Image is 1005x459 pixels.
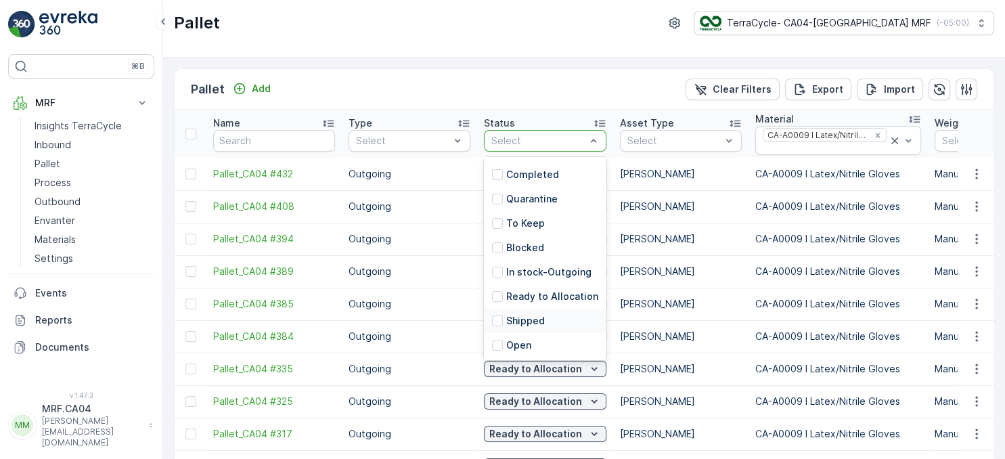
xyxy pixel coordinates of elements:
div: Remove CA-A0009 I Latex/Nitrile Gloves [870,130,885,141]
div: Toggle Row Selected [185,331,196,342]
p: MRF.CA04 [42,402,142,416]
td: CA-A0009 I Latex/Nitrile Gloves [749,320,928,353]
p: Pallet [191,80,225,99]
span: Pallet_CA04 #389 [213,265,335,278]
td: CA-A0009 I Latex/Nitrile Gloves [749,223,928,255]
span: v 1.47.3 [8,391,154,399]
div: MM [12,414,33,436]
p: Select [491,134,585,148]
p: Asset Type [620,116,674,130]
button: Ready to Allocation [484,361,606,377]
td: [PERSON_NAME] [613,353,749,385]
p: To Keep [506,217,545,230]
p: MRF [35,96,127,110]
p: Reports [35,313,149,327]
td: [PERSON_NAME] [613,385,749,418]
p: Export [812,83,843,96]
p: Ready to Allocation [506,290,598,303]
div: Toggle Row Selected [185,266,196,277]
a: Events [8,280,154,307]
div: CA-A0009 I Latex/Nitrile Gloves [763,129,869,141]
p: Material [755,112,794,126]
a: Pallet_CA04 #408 [213,200,335,213]
a: Envanter [29,211,154,230]
p: Materials [35,233,76,246]
p: ( -05:00 ) [937,18,969,28]
td: Outgoing [342,353,477,385]
p: In stock-Outgoing [506,265,591,279]
a: Documents [8,334,154,361]
p: Blocked [506,241,544,255]
a: Reports [8,307,154,334]
td: CA-A0009 I Latex/Nitrile Gloves [749,385,928,418]
p: Settings [35,252,73,265]
td: Outgoing [342,385,477,418]
td: [PERSON_NAME] [613,255,749,288]
td: CA-A0009 I Latex/Nitrile Gloves [749,190,928,223]
td: [PERSON_NAME] [613,320,749,353]
a: Insights TerraCycle [29,116,154,135]
p: ⌘B [131,61,145,72]
a: Pallet [29,154,154,173]
a: Pallet_CA04 #317 [213,427,335,441]
p: Envanter [35,214,75,227]
div: Toggle Row Selected [185,169,196,179]
p: Events [35,286,149,300]
div: Toggle Row Selected [185,396,196,407]
p: Type [349,116,372,130]
a: Pallet_CA04 #385 [213,297,335,311]
div: Toggle Row Selected [185,201,196,212]
td: [PERSON_NAME] [613,158,749,190]
td: [PERSON_NAME] [613,190,749,223]
a: Pallet_CA04 #394 [213,232,335,246]
td: Outgoing [342,255,477,288]
p: Open [506,338,531,352]
a: Settings [29,249,154,268]
p: Ready to Allocation [489,362,582,376]
button: Add [227,81,276,97]
p: Pallet [174,12,220,34]
p: Name [213,116,240,130]
td: CA-A0009 I Latex/Nitrile Gloves [749,418,928,450]
div: Toggle Row Selected [185,234,196,244]
td: CA-A0009 I Latex/Nitrile Gloves [749,158,928,190]
td: Outgoing [342,223,477,255]
button: MRF [8,89,154,116]
div: Toggle Row Selected [185,364,196,374]
td: Outgoing [342,320,477,353]
button: TerraCycle- CA04-[GEOGRAPHIC_DATA] MRF(-05:00) [694,11,994,35]
p: Insights TerraCycle [35,119,122,133]
button: Ready to Allocation [484,426,606,442]
p: Status [484,116,515,130]
p: Process [35,176,71,190]
button: Ready to Allocation [484,393,606,410]
span: Pallet_CA04 #335 [213,362,335,376]
td: [PERSON_NAME] [613,418,749,450]
p: Weight Source [935,116,1004,130]
p: [PERSON_NAME][EMAIL_ADDRESS][DOMAIN_NAME] [42,416,142,448]
p: Ready to Allocation [489,395,582,408]
p: Select [627,134,721,148]
div: Toggle Row Selected [185,429,196,439]
p: Outbound [35,195,81,209]
td: [PERSON_NAME] [613,288,749,320]
a: Inbound [29,135,154,154]
td: CA-A0009 I Latex/Nitrile Gloves [749,288,928,320]
td: Outgoing [342,158,477,190]
p: TerraCycle- CA04-[GEOGRAPHIC_DATA] MRF [727,16,931,30]
p: Add [252,82,271,95]
td: [PERSON_NAME] [613,223,749,255]
img: logo_light-DOdMpM7g.png [39,11,97,38]
a: Pallet_CA04 #325 [213,395,335,408]
a: Pallet_CA04 #384 [213,330,335,343]
a: Pallet_CA04 #432 [213,167,335,181]
a: Process [29,173,154,192]
button: Export [785,79,851,100]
